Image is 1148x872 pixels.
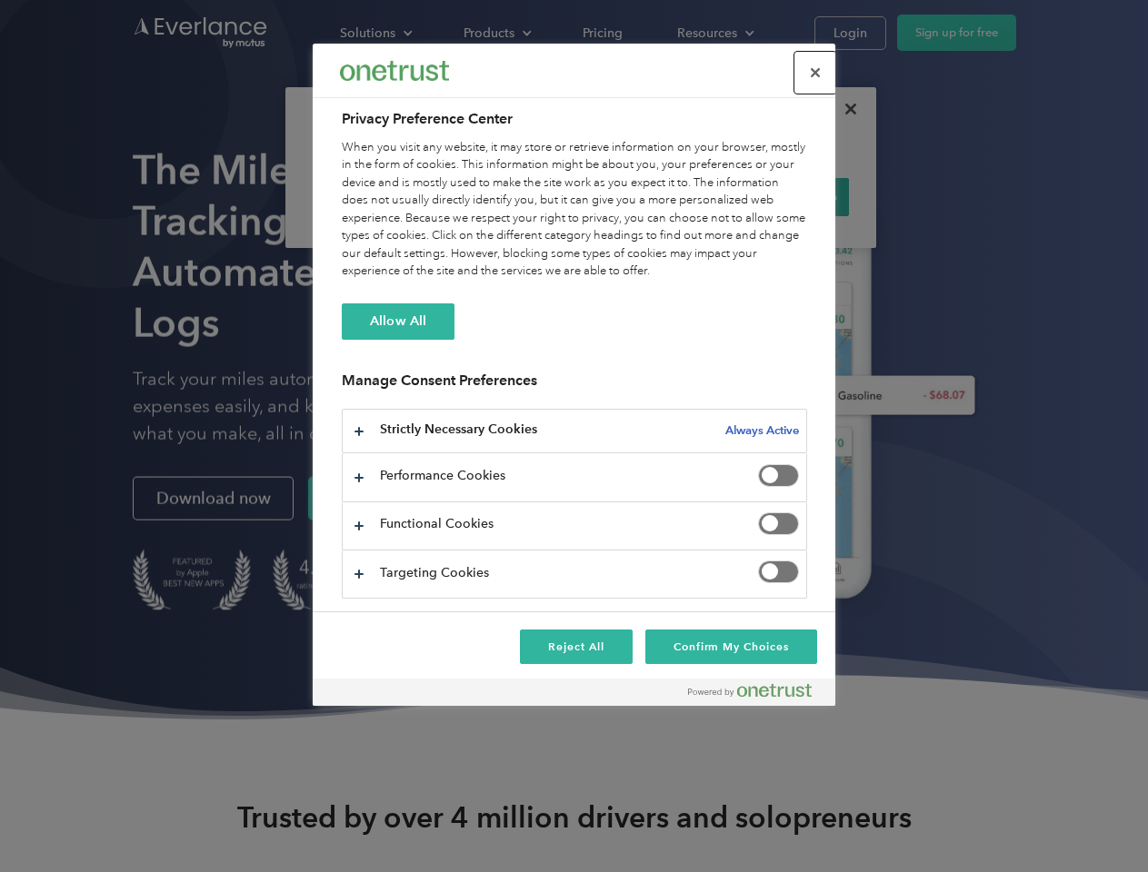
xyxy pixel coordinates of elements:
[342,303,454,340] button: Allow All
[342,372,807,400] h3: Manage Consent Preferences
[313,44,835,706] div: Privacy Preference Center
[340,61,449,80] img: Everlance
[342,108,807,130] h2: Privacy Preference Center
[340,53,449,89] div: Everlance
[688,683,826,706] a: Powered by OneTrust Opens in a new Tab
[645,629,817,664] button: Confirm My Choices
[520,629,633,664] button: Reject All
[342,139,807,281] div: When you visit any website, it may store or retrieve information on your browser, mostly in the f...
[688,683,812,698] img: Powered by OneTrust Opens in a new Tab
[795,53,835,93] button: Close
[313,44,835,706] div: Preference center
